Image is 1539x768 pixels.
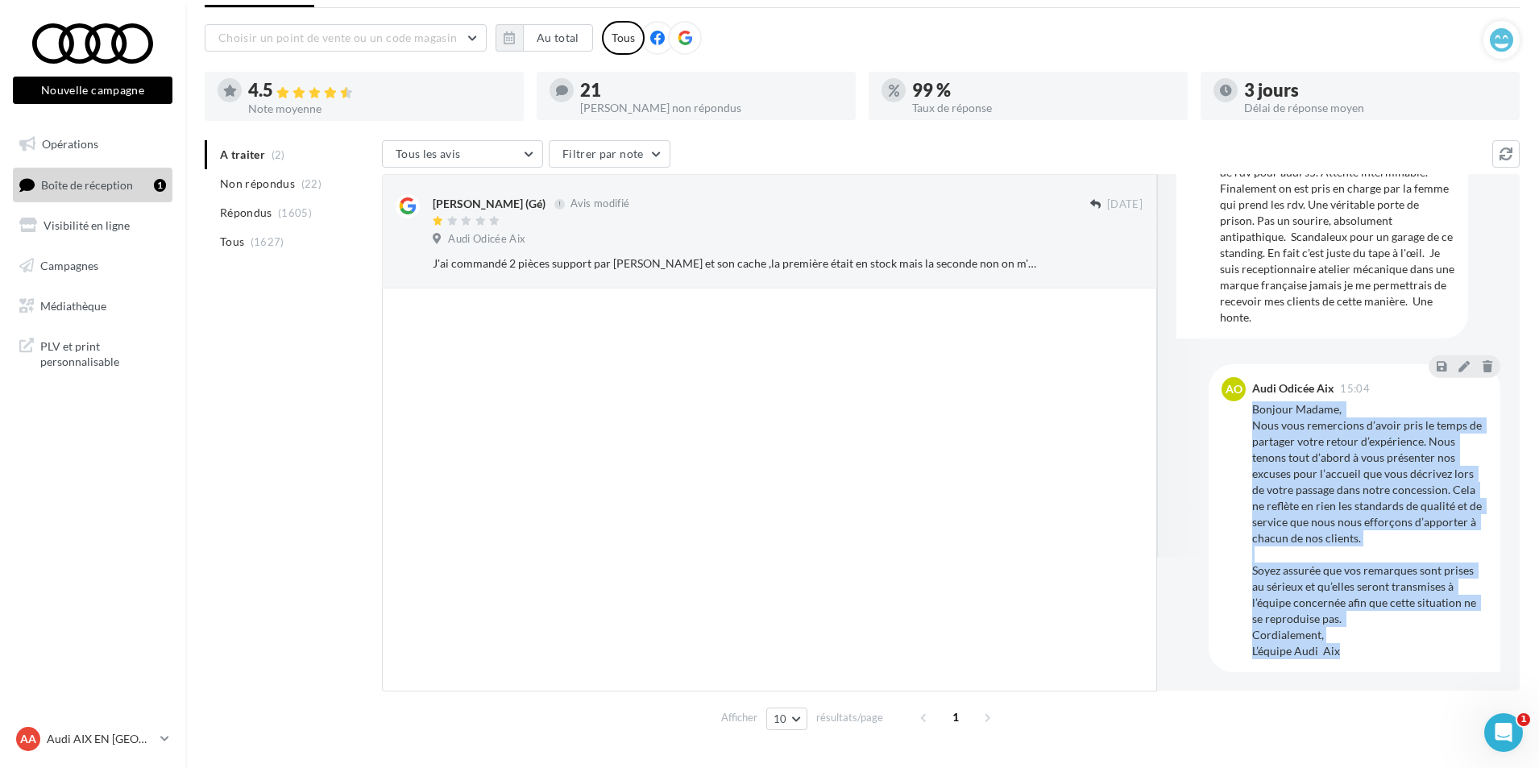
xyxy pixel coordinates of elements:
span: Tous [220,234,244,250]
div: 99 % [912,81,1175,99]
div: 3 jours [1244,81,1507,99]
span: 10 [774,712,787,725]
a: Visibilité en ligne [10,209,176,243]
span: Tous les avis [396,147,461,160]
button: Au total [496,24,593,52]
a: Boîte de réception1 [10,168,176,202]
a: AA Audi AIX EN [GEOGRAPHIC_DATA] [13,724,172,754]
span: Non répondus [220,176,295,192]
div: 4.5 [248,81,511,100]
span: Choisir un point de vente ou un code magasin [218,31,457,44]
button: Nouvelle campagne [13,77,172,104]
span: Campagnes [40,259,98,272]
span: (22) [301,177,321,190]
p: Audi AIX EN [GEOGRAPHIC_DATA] [47,731,154,747]
span: 15:04 [1340,384,1370,394]
span: Visibilité en ligne [44,218,130,232]
div: Délai de réponse moyen [1244,102,1507,114]
div: Bonjour Madame, Nous vous remercions d’avoir pris le temps de partager votre retour d’expérience.... [1252,401,1487,659]
a: Opérations [10,127,176,161]
span: AO [1226,381,1242,397]
button: Tous les avis [382,140,543,168]
div: 1 [154,179,166,192]
div: [PERSON_NAME] (Gé) [433,196,545,212]
span: Afficher [721,710,757,725]
span: 1 [1517,713,1530,726]
div: 1ere fois dans cette concession pour une prise de rdv pour audi s5. Attente interminable. Finalem... [1220,148,1455,326]
button: Choisir un point de vente ou un code magasin [205,24,487,52]
button: Filtrer par note [549,140,670,168]
span: Médiathèque [40,298,106,312]
div: J'ai commandé 2 pièces support par [PERSON_NAME] et son cache ,la première était en stock mais la... [433,255,1038,272]
span: Opérations [42,137,98,151]
a: Médiathèque [10,289,176,323]
a: PLV et print personnalisable [10,329,176,376]
a: Campagnes [10,249,176,283]
div: Tous [602,21,645,55]
span: Audi Odicée Aix [448,232,525,247]
span: PLV et print personnalisable [40,335,166,370]
span: [DATE] [1107,197,1143,212]
span: résultats/page [816,710,883,725]
span: Boîte de réception [41,177,133,191]
iframe: Intercom live chat [1484,713,1523,752]
div: Note moyenne [248,103,511,114]
span: AA [20,731,36,747]
span: (1605) [278,206,312,219]
div: [PERSON_NAME] non répondus [580,102,843,114]
div: Taux de réponse [912,102,1175,114]
span: Répondus [220,205,272,221]
span: 1 [943,704,969,730]
button: Au total [523,24,593,52]
button: 10 [766,708,807,730]
span: (1627) [251,235,284,248]
span: Avis modifié [570,197,629,210]
div: 21 [580,81,843,99]
div: Audi Odicée Aix [1252,383,1334,394]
